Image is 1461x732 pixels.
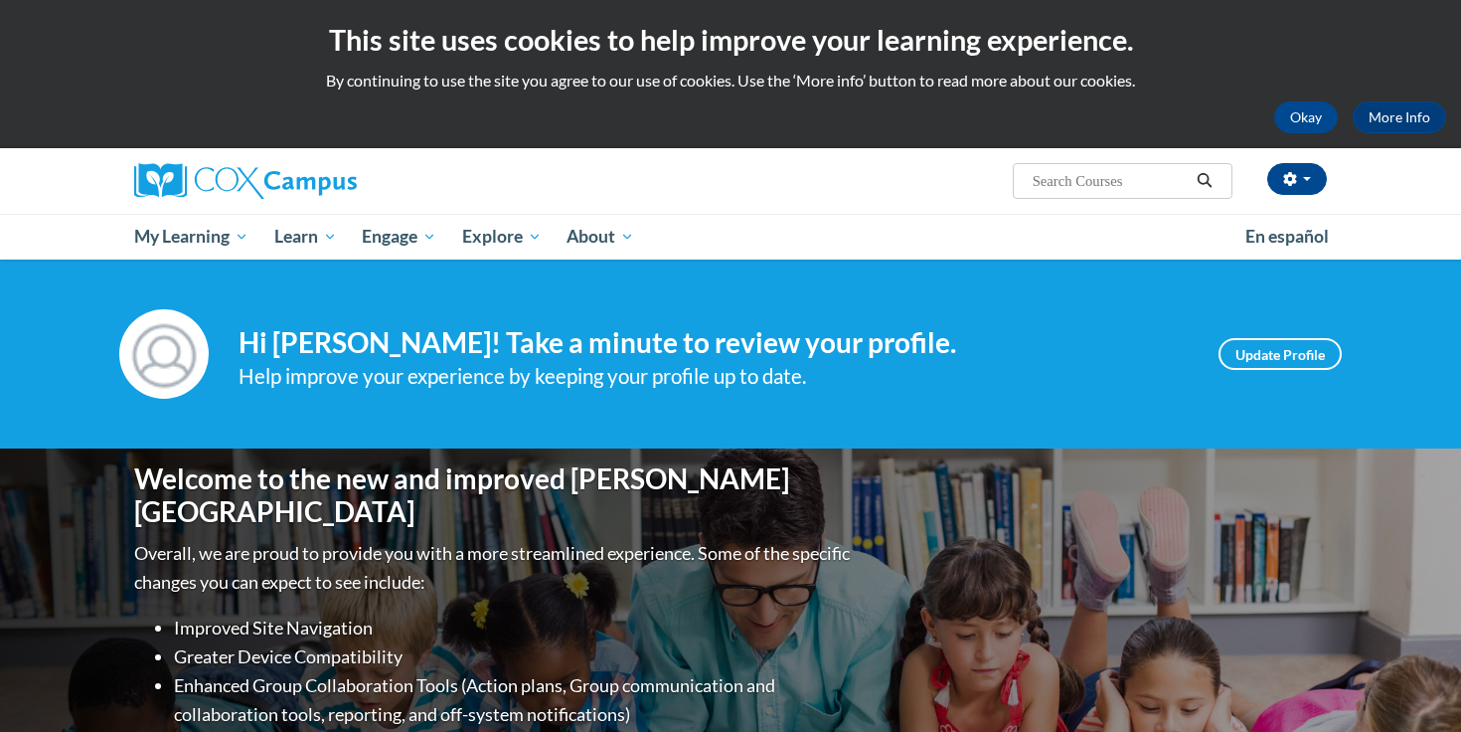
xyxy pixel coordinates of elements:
[1232,216,1342,258] a: En español
[1190,169,1219,193] button: Search
[1267,163,1327,195] button: Account Settings
[274,225,337,249] span: Learn
[239,326,1189,360] h4: Hi [PERSON_NAME]! Take a minute to review your profile.
[1274,101,1338,133] button: Okay
[104,214,1357,260] div: Main menu
[239,360,1189,393] div: Help improve your experience by keeping your profile up to date.
[1031,169,1190,193] input: Search Courses
[555,214,648,260] a: About
[134,539,855,597] p: Overall, we are proud to provide you with a more streamlined experience. Some of the specific cha...
[449,214,555,260] a: Explore
[15,70,1446,91] p: By continuing to use the site you agree to our use of cookies. Use the ‘More info’ button to read...
[121,214,261,260] a: My Learning
[567,225,634,249] span: About
[134,163,512,199] a: Cox Campus
[1381,652,1445,716] iframe: Button to launch messaging window
[134,163,357,199] img: Cox Campus
[174,614,855,642] li: Improved Site Navigation
[261,214,350,260] a: Learn
[1245,226,1329,247] span: En español
[134,462,855,529] h1: Welcome to the new and improved [PERSON_NAME][GEOGRAPHIC_DATA]
[174,671,855,729] li: Enhanced Group Collaboration Tools (Action plans, Group communication and collaboration tools, re...
[1353,101,1446,133] a: More Info
[134,225,248,249] span: My Learning
[15,20,1446,60] h2: This site uses cookies to help improve your learning experience.
[462,225,542,249] span: Explore
[119,309,209,399] img: Profile Image
[1218,338,1342,370] a: Update Profile
[174,642,855,671] li: Greater Device Compatibility
[349,214,449,260] a: Engage
[362,225,436,249] span: Engage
